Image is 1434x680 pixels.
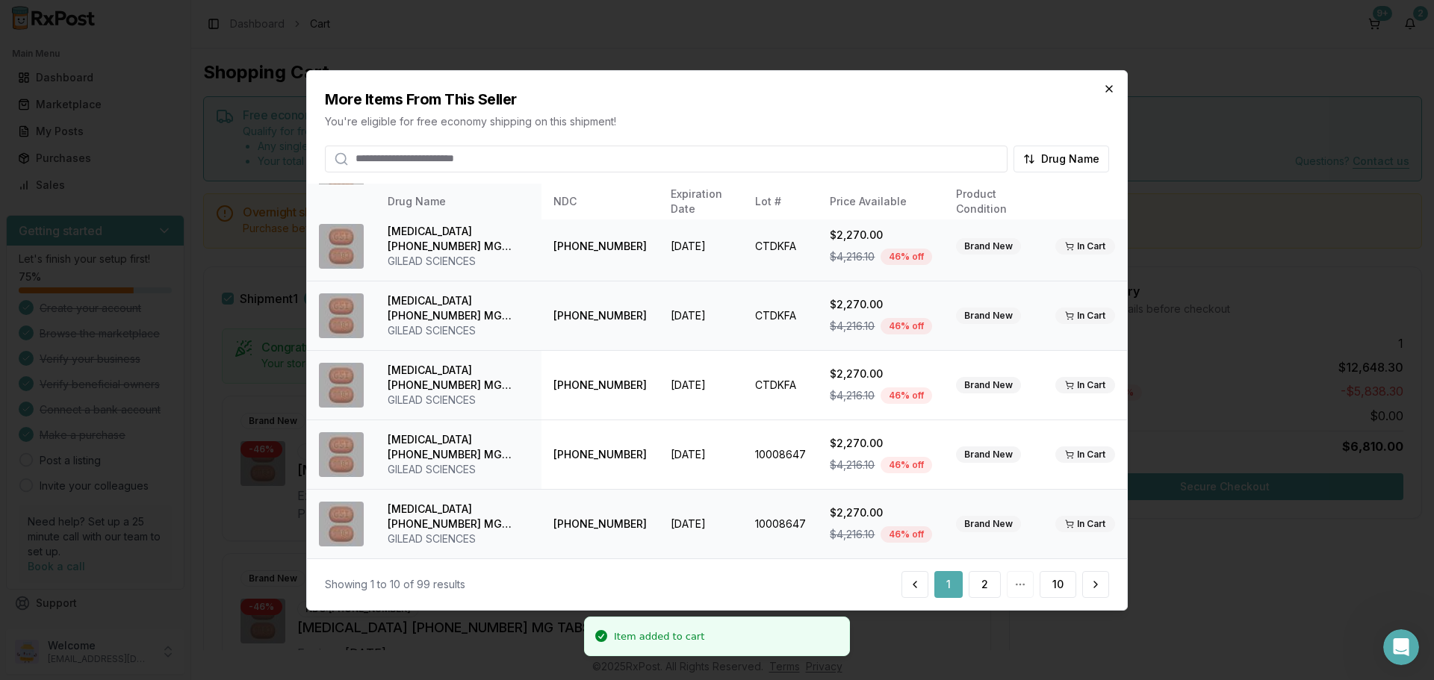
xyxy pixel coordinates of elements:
img: Biktarvy 50-200-25 MG TABS [319,432,364,477]
div: Brand New [956,238,1021,255]
button: 2 [969,571,1001,598]
div: GILEAD SCIENCES [388,462,530,477]
span: $4,216.10 [830,319,875,334]
button: 10 [1040,571,1076,598]
div: $2,270.00 [830,366,932,381]
div: Showing 1 to 10 of 99 results [325,577,465,592]
div: In Cart [1055,446,1115,463]
td: [PHONE_NUMBER] [541,489,659,558]
td: [PHONE_NUMBER] [541,350,659,419]
div: $2,270.00 [830,228,932,243]
div: $2,270.00 [830,436,932,451]
span: $4,216.10 [830,527,875,542]
h2: More Items From This Seller [325,88,1109,109]
div: GILEAD SCIENCES [388,254,530,269]
div: GILEAD SCIENCES [388,393,530,408]
div: In Cart [1055,377,1115,393]
td: CTDKFA [743,211,818,281]
div: GILEAD SCIENCES [388,531,530,546]
div: 46 % off [881,526,932,543]
td: CTDKFA [743,350,818,419]
div: Brand New [956,377,1021,393]
th: Expiration Date [659,184,744,219]
span: $4,216.10 [830,458,875,472]
td: [DATE] [659,281,744,350]
span: Drug Name [1041,151,1099,166]
th: Price Available [818,184,944,219]
div: In Cart [1055,308,1115,324]
td: [DATE] [659,350,744,419]
div: In Cart [1055,516,1115,532]
div: Brand New [956,516,1021,532]
div: 46 % off [881,318,932,334]
img: Biktarvy 50-200-25 MG TABS [319,224,364,269]
button: 1 [934,571,963,598]
img: Biktarvy 50-200-25 MG TABS [319,293,364,338]
div: $2,270.00 [830,297,932,312]
span: $4,216.10 [830,388,875,403]
img: Biktarvy 50-200-25 MG TABS [319,363,364,408]
td: CTDKFA [743,281,818,350]
div: [MEDICAL_DATA] [PHONE_NUMBER] MG TABS [388,432,530,462]
button: Drug Name [1014,145,1109,172]
span: $4,216.10 [830,249,875,264]
td: [PHONE_NUMBER] [541,211,659,281]
div: 46 % off [881,457,932,473]
td: [DATE] [659,489,744,558]
td: [DATE] [659,419,744,489]
img: Biktarvy 50-200-25 MG TABS [319,502,364,546]
div: 46 % off [881,249,932,265]
td: 10008647 [743,489,818,558]
td: [PHONE_NUMBER] [541,419,659,489]
div: [MEDICAL_DATA] [PHONE_NUMBER] MG TABS [388,224,530,254]
div: Brand New [956,446,1021,463]
div: GILEAD SCIENCES [388,323,530,338]
td: [PHONE_NUMBER] [541,281,659,350]
th: NDC [541,184,659,219]
td: 10008647 [743,419,818,489]
div: In Cart [1055,238,1115,255]
div: 46 % off [881,387,932,404]
th: Drug Name [376,184,541,219]
div: [MEDICAL_DATA] [PHONE_NUMBER] MG TABS [388,502,530,531]
iframe: Intercom live chat [1383,629,1419,665]
div: [MEDICAL_DATA] [PHONE_NUMBER] MG TABS [388,363,530,393]
th: Product Condition [944,184,1043,219]
th: Lot # [743,184,818,219]
td: [DATE] [659,211,744,281]
div: [MEDICAL_DATA] [PHONE_NUMBER] MG TABS [388,293,530,323]
div: $2,270.00 [830,505,932,520]
div: Brand New [956,308,1021,324]
p: You're eligible for free economy shipping on this shipment! [325,113,1109,128]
